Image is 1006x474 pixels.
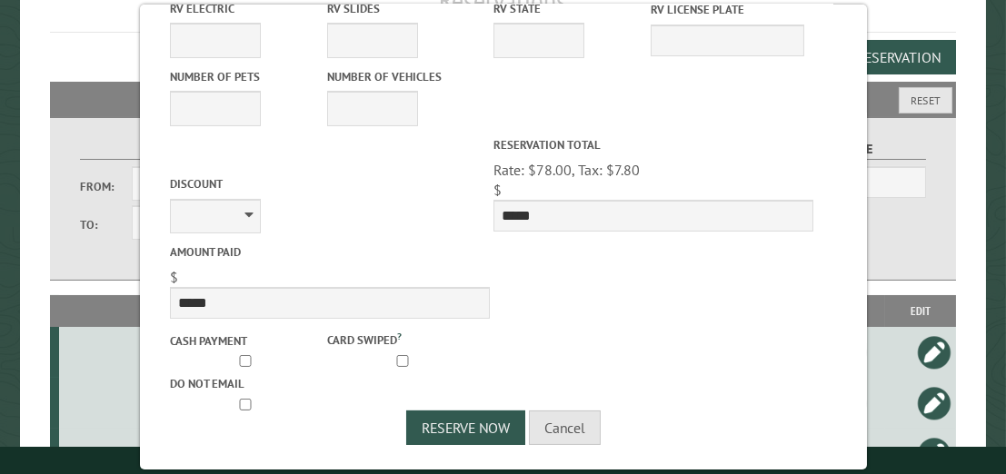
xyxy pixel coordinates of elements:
label: Number of Pets [170,68,324,85]
th: Site [59,295,253,327]
label: Reservation Total [493,136,813,153]
button: Reserve Now [406,410,525,445]
a: ? [397,330,402,342]
span: Rate: $78.00, Tax: $7.80 [493,161,640,179]
label: Amount paid [170,243,490,261]
button: Cancel [529,410,601,445]
img: website_grey.svg [29,47,44,62]
label: From: [80,178,132,195]
label: Card swiped [327,329,481,349]
div: Domain: [DOMAIN_NAME] [47,47,200,62]
div: 15 [66,445,250,463]
label: RV License Plate [651,1,804,18]
label: Dates [80,139,287,160]
div: 21 [66,394,250,412]
label: Do not email [170,375,324,392]
label: To: [80,216,132,233]
th: Edit [885,295,956,327]
div: Domain Overview [69,107,163,119]
span: $ [170,268,178,286]
img: tab_keywords_by_traffic_grey.svg [181,105,195,120]
div: Keywords by Traffic [201,107,306,119]
img: logo_orange.svg [29,29,44,44]
label: Discount [170,175,490,193]
img: tab_domain_overview_orange.svg [49,105,64,120]
button: Add a Reservation [801,40,956,74]
div: 14 [66,343,250,361]
div: v 4.0.25 [51,29,89,44]
button: Reset [899,87,952,114]
label: Cash payment [170,332,324,350]
label: Number of Vehicles [327,68,481,85]
span: $ [493,181,502,199]
h2: Filters [50,82,955,116]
